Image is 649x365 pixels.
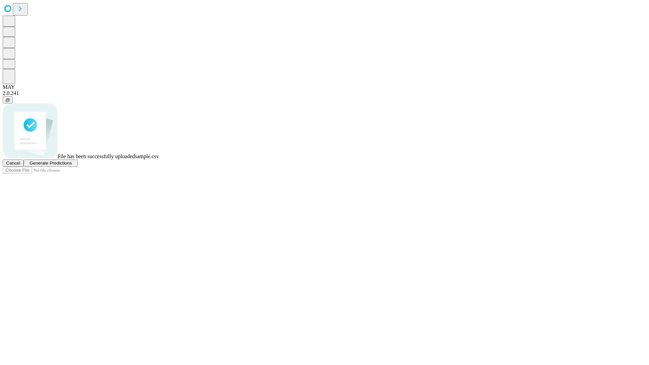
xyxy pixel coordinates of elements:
span: Cancel [6,161,20,166]
div: 2.0.241 [3,90,646,96]
div: MAY [3,84,646,90]
span: sample.csv [135,153,159,159]
button: Cancel [3,160,24,167]
span: File has been successfully uploaded [57,153,135,159]
button: @ [3,96,13,103]
span: @ [5,97,10,102]
button: Generate Predictions [24,160,78,167]
span: Generate Predictions [29,161,72,166]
